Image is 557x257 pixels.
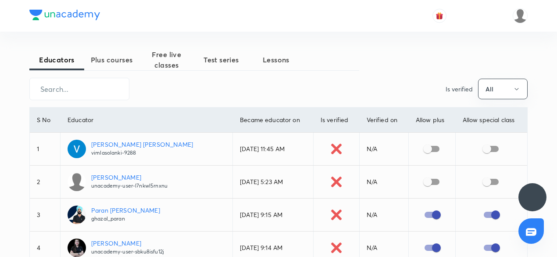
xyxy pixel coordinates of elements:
th: Verified on [359,108,408,133]
button: avatar [432,9,446,23]
span: Lessons [249,54,303,65]
th: Educator [60,108,232,133]
td: N/A [359,199,408,232]
p: unacademy-user-sbku8isfu12j [91,248,164,256]
td: 1 [30,133,60,166]
a: [PERSON_NAME]unacademy-user-l7nkwl5rnxnu [68,173,225,191]
td: N/A [359,133,408,166]
td: [DATE] 5:23 AM [233,166,314,199]
span: Educators [29,54,84,65]
span: Test series [194,54,249,65]
th: Is verified [313,108,359,133]
p: [PERSON_NAME] [91,239,164,248]
a: [PERSON_NAME]unacademy-user-sbku8isfu12j [68,239,225,257]
img: avatar [436,12,443,20]
td: 3 [30,199,60,232]
img: Company Logo [29,10,100,20]
p: unacademy-user-l7nkwl5rnxnu [91,182,168,190]
th: Allow plus [408,108,455,133]
input: Search... [30,78,129,100]
span: Plus courses [84,54,139,65]
p: Is verified [446,84,473,94]
p: Paran [PERSON_NAME] [91,206,160,215]
td: [DATE] 11:45 AM [233,133,314,166]
a: Paran [PERSON_NAME]ghazal_paran [68,206,225,224]
a: Company Logo [29,10,100,22]
span: Free live classes [139,49,194,70]
th: Allow special class [455,108,527,133]
p: [PERSON_NAME] [PERSON_NAME] [91,140,193,149]
td: 2 [30,166,60,199]
p: [PERSON_NAME] [91,173,168,182]
img: Rounak Sharma [513,8,528,23]
th: Became educator on [233,108,314,133]
button: All [478,79,528,99]
p: vimlasolanki-9288 [91,149,193,157]
a: [PERSON_NAME] [PERSON_NAME]vimlasolanki-9288 [68,140,225,158]
th: S No [30,108,60,133]
p: ghazal_paran [91,215,160,223]
img: ttu [527,192,538,203]
td: N/A [359,166,408,199]
td: [DATE] 9:15 AM [233,199,314,232]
